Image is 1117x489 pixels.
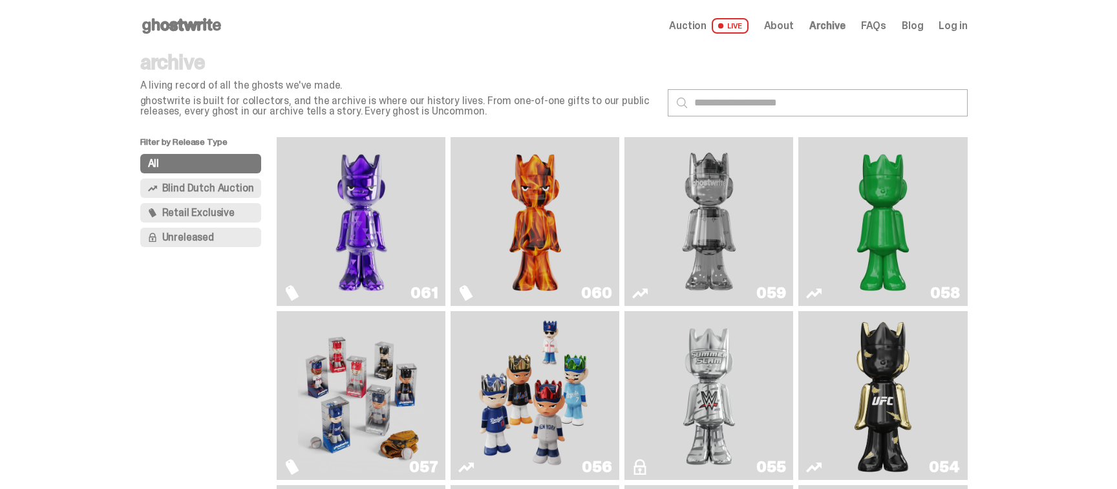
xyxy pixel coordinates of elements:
[140,228,262,247] button: Unreleased
[140,154,262,173] button: All
[284,142,438,301] a: Fantasy
[929,459,959,475] div: 054
[756,459,785,475] div: 055
[756,285,785,301] div: 059
[806,316,959,475] a: Ruby
[632,142,785,301] a: Two
[284,316,438,475] a: Game Face (2025)
[902,21,923,31] a: Blog
[669,21,707,31] span: Auction
[472,142,599,301] img: Always On Fire
[162,183,254,193] span: Blind Dutch Auction
[162,232,214,243] span: Unreleased
[140,52,657,72] p: archive
[861,21,886,31] a: FAQs
[849,316,917,475] img: Ruby
[140,80,657,91] p: A living record of all the ghosts we've made.
[458,142,612,301] a: Always On Fire
[472,316,599,475] img: Game Face (2025)
[820,142,946,301] img: Schrödinger's ghost: Sunday Green
[409,459,438,475] div: 057
[162,208,235,218] span: Retail Exclusive
[646,142,772,301] img: Two
[939,21,967,31] a: Log in
[140,96,657,116] p: ghostwrite is built for collectors, and the archive is where our history lives. From one-of-one g...
[930,285,959,301] div: 058
[646,316,772,475] img: I Was There SummerSlam
[140,179,262,198] button: Blind Dutch Auction
[712,18,749,34] span: LIVE
[669,18,748,34] a: Auction LIVE
[298,142,425,301] img: Fantasy
[582,459,612,475] div: 056
[806,142,959,301] a: Schrödinger's ghost: Sunday Green
[410,285,438,301] div: 061
[632,316,785,475] a: I Was There SummerSlam
[140,203,262,223] button: Retail Exclusive
[298,316,425,475] img: Game Face (2025)
[140,137,277,154] p: Filter by Release Type
[148,158,160,169] span: All
[764,21,794,31] a: About
[809,21,846,31] a: Archive
[581,285,612,301] div: 060
[458,316,612,475] a: Game Face (2025)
